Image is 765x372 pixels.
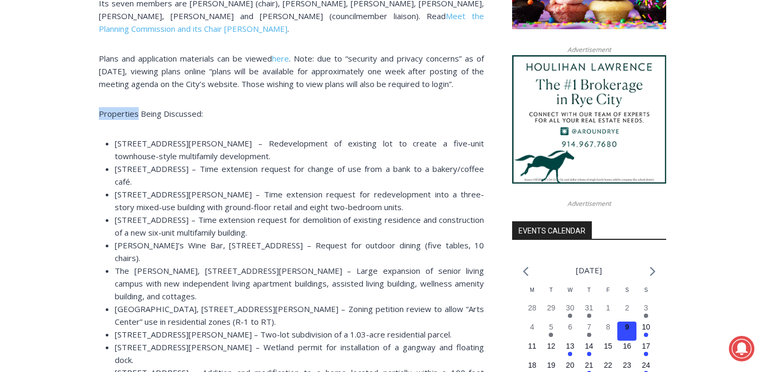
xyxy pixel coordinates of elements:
span: S [644,287,648,293]
time: 6 [568,323,572,331]
button: 6 [560,322,580,341]
time: 23 [623,361,632,369]
span: M [530,287,534,293]
em: Has events [587,314,591,318]
em: Has events [568,314,572,318]
a: here [272,53,289,64]
span: [STREET_ADDRESS][PERSON_NAME] – Wetland permit for installation of a gangway and floating dock. [115,342,484,365]
button: 12 [542,341,561,360]
img: Houlihan Lawrence The #1 Brokerage in Rye City [512,55,666,184]
time: 1 [606,304,610,312]
time: 3 [644,304,648,312]
time: 31 [585,304,593,312]
button: 16 [617,341,636,360]
span: Properties Being Discussed: [99,108,203,119]
div: Sunday [636,286,656,302]
div: Friday [599,286,618,302]
button: 14 Has events [580,341,599,360]
span: The [PERSON_NAME], [STREET_ADDRESS][PERSON_NAME] – Large expansion of senior living campus with n... [115,265,484,301]
a: Meet the Planning Commission and its Chair [PERSON_NAME] [99,11,484,34]
time: 7 [587,323,591,331]
div: Wednesday [560,286,580,302]
button: 7 Has events [580,322,599,341]
a: Open Tues. - Sun. [PHONE_NUMBER] [1,107,107,132]
time: 4 [530,323,534,331]
a: Previous month [523,266,529,276]
time: 30 [566,304,574,312]
span: . [287,23,289,34]
span: [STREET_ADDRESS] – Time extension request for demolition of existing residence and construction o... [115,214,484,238]
time: 10 [642,323,650,331]
em: Has events [549,333,553,337]
time: 28 [528,304,537,312]
time: 18 [528,361,537,369]
em: Has events [568,352,572,356]
button: 15 [599,341,618,360]
span: [STREET_ADDRESS] – Time extension request for change of use from a bank to a bakery/coffee café. [115,163,484,187]
button: 8 [599,322,618,341]
li: [DATE] [576,263,602,278]
time: 11 [528,342,537,350]
span: Open Tues. - Sun. [PHONE_NUMBER] [3,109,104,150]
time: 20 [566,361,574,369]
button: 10 Has events [636,322,656,341]
button: 9 [617,322,636,341]
button: 31 Has events [580,302,599,322]
a: Intern @ [DOMAIN_NAME] [256,103,515,132]
div: Apply Now <> summer and RHS senior internships available [268,1,502,103]
em: Has events [587,333,591,337]
button: 4 [523,322,542,341]
time: 29 [547,304,556,312]
time: 19 [547,361,556,369]
span: S [625,287,629,293]
time: 8 [606,323,610,331]
time: 14 [585,342,593,350]
em: Has events [644,314,648,318]
div: Saturday [617,286,636,302]
time: 15 [604,342,613,350]
span: T [588,287,591,293]
time: 9 [625,323,629,331]
span: W [567,287,572,293]
span: F [607,287,610,293]
span: . Note: due to “security and privacy concerns” as of [DATE], viewing plans online “plans will be ... [99,53,484,89]
button: 28 [523,302,542,322]
button: 17 Has events [636,341,656,360]
span: [STREET_ADDRESS][PERSON_NAME] – Redevelopment of existing lot to create a five-unit townhouse-sty... [115,138,484,161]
h2: Events Calendar [512,221,592,239]
span: Plans and application materials can be viewed [99,53,272,64]
time: 21 [585,361,593,369]
span: Advertisement [557,198,622,209]
a: Next month [650,266,656,276]
time: 13 [566,342,574,350]
span: [STREET_ADDRESS][PERSON_NAME] – Time extension request for redevelopment into a three-story mixed... [115,189,484,212]
button: 30 Has events [560,302,580,322]
button: 11 [523,341,542,360]
em: Has events [587,352,591,356]
time: 24 [642,361,650,369]
span: [PERSON_NAME]’s Wine Bar, [STREET_ADDRESS] – Request for outdoor dining (five tables, 10 chairs). [115,240,484,263]
em: Has events [644,333,648,337]
div: Thursday [580,286,599,302]
div: Monday [523,286,542,302]
div: No Generators on Trucks so No Noise or Pollution [70,19,262,29]
button: 5 Has events [542,322,561,341]
time: 12 [547,342,556,350]
button: 29 [542,302,561,322]
span: Intern @ [DOMAIN_NAME] [278,106,492,129]
time: 22 [604,361,613,369]
span: Advertisement [557,45,622,55]
h4: Book [PERSON_NAME]'s Good Humor for Your Event [324,11,370,41]
span: [GEOGRAPHIC_DATA], [STREET_ADDRESS][PERSON_NAME] – Zoning petition review to allow “Arts Center” ... [115,304,484,327]
a: Book [PERSON_NAME]'s Good Humor for Your Event [316,3,384,48]
button: 1 [599,302,618,322]
button: 13 Has events [560,341,580,360]
button: 2 [617,302,636,322]
time: 5 [549,323,554,331]
button: 3 Has events [636,302,656,322]
time: 16 [623,342,632,350]
span: [STREET_ADDRESS][PERSON_NAME] – Two-lot subdivision of a 1.03-acre residential parcel. [115,329,452,340]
